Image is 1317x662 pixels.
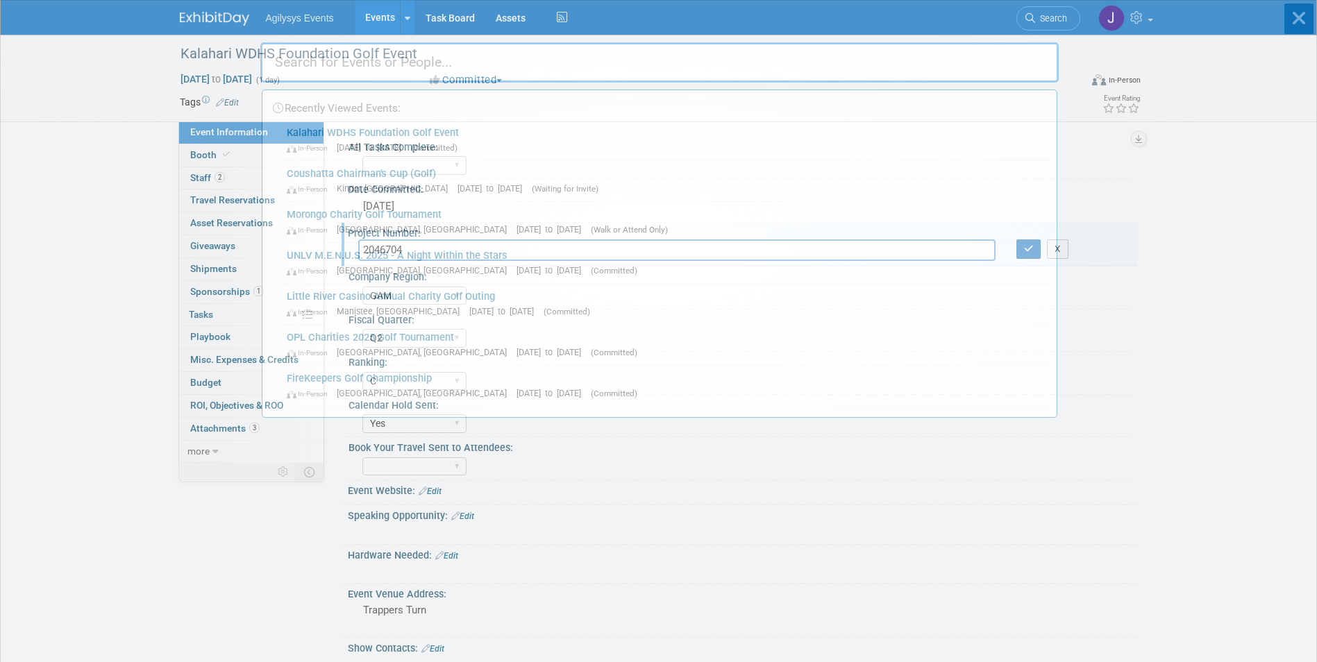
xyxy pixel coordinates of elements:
[544,307,590,316] span: (Committed)
[337,306,467,316] span: Manistee, [GEOGRAPHIC_DATA]
[458,183,529,194] span: [DATE] to [DATE]
[337,142,408,153] span: [DATE] to [DATE]
[591,389,637,398] span: (Committed)
[517,347,588,357] span: [DATE] to [DATE]
[280,284,1050,324] a: Little River Casino Annual Charity Golf Outing In-Person Manistee, [GEOGRAPHIC_DATA] [DATE] to [D...
[287,266,334,275] span: In-Person
[337,183,455,194] span: Kinder, [GEOGRAPHIC_DATA]
[517,224,588,235] span: [DATE] to [DATE]
[517,265,588,275] span: [DATE] to [DATE]
[287,226,334,235] span: In-Person
[591,225,668,235] span: (Walk or Attend Only)
[287,307,334,316] span: In-Person
[469,306,541,316] span: [DATE] to [DATE]
[411,143,458,153] span: (Committed)
[280,202,1050,242] a: Morongo Charity Golf Tournament In-Person [GEOGRAPHIC_DATA], [GEOGRAPHIC_DATA] [DATE] to [DATE] (...
[280,161,1050,201] a: Coushatta Chairman's Cup (Golf) In-Person Kinder, [GEOGRAPHIC_DATA] [DATE] to [DATE] (Waiting for...
[280,366,1050,406] a: FireKeepers Golf Championship In-Person [GEOGRAPHIC_DATA], [GEOGRAPHIC_DATA] [DATE] to [DATE] (Co...
[591,266,637,275] span: (Committed)
[287,185,334,194] span: In-Person
[260,42,1059,83] input: Search for Events or People...
[287,348,334,357] span: In-Person
[591,348,637,357] span: (Committed)
[287,389,334,398] span: In-Person
[269,90,1050,120] div: Recently Viewed Events:
[337,347,514,357] span: [GEOGRAPHIC_DATA], [GEOGRAPHIC_DATA]
[517,388,588,398] span: [DATE] to [DATE]
[280,120,1050,160] a: Kalahari WDHS Foundation Golf Event In-Person [DATE] to [DATE] (Committed)
[337,388,514,398] span: [GEOGRAPHIC_DATA], [GEOGRAPHIC_DATA]
[337,224,514,235] span: [GEOGRAPHIC_DATA], [GEOGRAPHIC_DATA]
[287,144,334,153] span: In-Person
[280,325,1050,365] a: OPL Charities 2025 Golf Tournament In-Person [GEOGRAPHIC_DATA], [GEOGRAPHIC_DATA] [DATE] to [DATE...
[532,184,598,194] span: (Waiting for Invite)
[280,243,1050,283] a: UNLV M.E.N.U.S. 2025 - A Night Within the Stars In-Person [GEOGRAPHIC_DATA], [GEOGRAPHIC_DATA] [D...
[337,265,514,275] span: [GEOGRAPHIC_DATA], [GEOGRAPHIC_DATA]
